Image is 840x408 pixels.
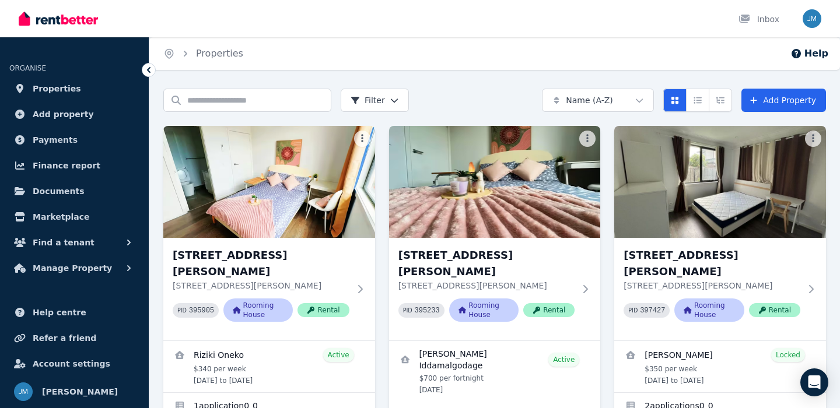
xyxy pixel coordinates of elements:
[189,307,214,315] code: 395905
[403,307,412,314] small: PID
[163,126,375,238] img: Room 2, Unit 2/55 Clayton Rd
[163,341,375,392] a: View details for Riziki Oneko
[33,305,86,319] span: Help centre
[9,128,139,152] a: Payments
[800,368,828,396] div: Open Intercom Messenger
[449,298,519,322] span: Rooming House
[33,261,112,275] span: Manage Property
[624,280,800,291] p: [STREET_ADDRESS][PERSON_NAME]
[674,298,744,322] span: Rooming House
[19,10,98,27] img: RentBetter
[9,326,139,350] a: Refer a friend
[33,235,94,249] span: Find a tenant
[624,247,800,280] h3: [STREET_ADDRESS][PERSON_NAME]
[33,331,96,345] span: Refer a friend
[341,89,409,112] button: Filter
[223,298,293,322] span: Rooming House
[741,89,826,112] a: Add Property
[9,180,139,203] a: Documents
[9,154,139,177] a: Finance report
[33,107,94,121] span: Add property
[33,133,78,147] span: Payments
[614,341,826,392] a: View details for Santiago Viveros
[33,357,110,371] span: Account settings
[9,77,139,100] a: Properties
[9,64,46,72] span: ORGANISE
[9,103,139,126] a: Add property
[14,382,33,401] img: Jason Ma
[9,352,139,375] a: Account settings
[805,131,821,147] button: More options
[33,82,81,96] span: Properties
[398,247,575,280] h3: [STREET_ADDRESS][PERSON_NAME]
[163,126,375,340] a: Room 2, Unit 2/55 Clayton Rd[STREET_ADDRESS][PERSON_NAME][STREET_ADDRESS][PERSON_NAME]PID 395905R...
[398,280,575,291] p: [STREET_ADDRESS][PERSON_NAME]
[33,184,85,198] span: Documents
[196,48,243,59] a: Properties
[663,89,687,112] button: Card view
[173,247,349,280] h3: [STREET_ADDRESS][PERSON_NAME]
[709,89,732,112] button: Expanded list view
[354,131,370,147] button: More options
[738,13,779,25] div: Inbox
[389,126,601,238] img: Room 3, Unit 2/55 Clayton Rd
[9,301,139,324] a: Help centre
[33,210,89,224] span: Marketplace
[177,307,187,314] small: PID
[566,94,613,106] span: Name (A-Z)
[9,205,139,228] a: Marketplace
[686,89,709,112] button: Compact list view
[803,9,821,28] img: Jason Ma
[663,89,732,112] div: View options
[523,303,575,317] span: Rental
[42,385,118,399] span: [PERSON_NAME]
[628,307,638,314] small: PID
[149,37,257,70] nav: Breadcrumb
[173,280,349,291] p: [STREET_ADDRESS][PERSON_NAME]
[790,47,828,61] button: Help
[351,94,385,106] span: Filter
[579,131,596,147] button: More options
[614,126,826,340] a: Room 4, Unit 1/55 Clayton Rd[STREET_ADDRESS][PERSON_NAME][STREET_ADDRESS][PERSON_NAME]PID 397427R...
[749,303,800,317] span: Rental
[542,89,654,112] button: Name (A-Z)
[9,231,139,254] button: Find a tenant
[389,126,601,340] a: Room 3, Unit 2/55 Clayton Rd[STREET_ADDRESS][PERSON_NAME][STREET_ADDRESS][PERSON_NAME]PID 395233R...
[614,126,826,238] img: Room 4, Unit 1/55 Clayton Rd
[33,159,100,173] span: Finance report
[389,341,601,402] a: View details for Mandira Iddamalgodage
[297,303,349,317] span: Rental
[9,256,139,280] button: Manage Property
[415,307,440,315] code: 395233
[640,307,665,315] code: 397427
